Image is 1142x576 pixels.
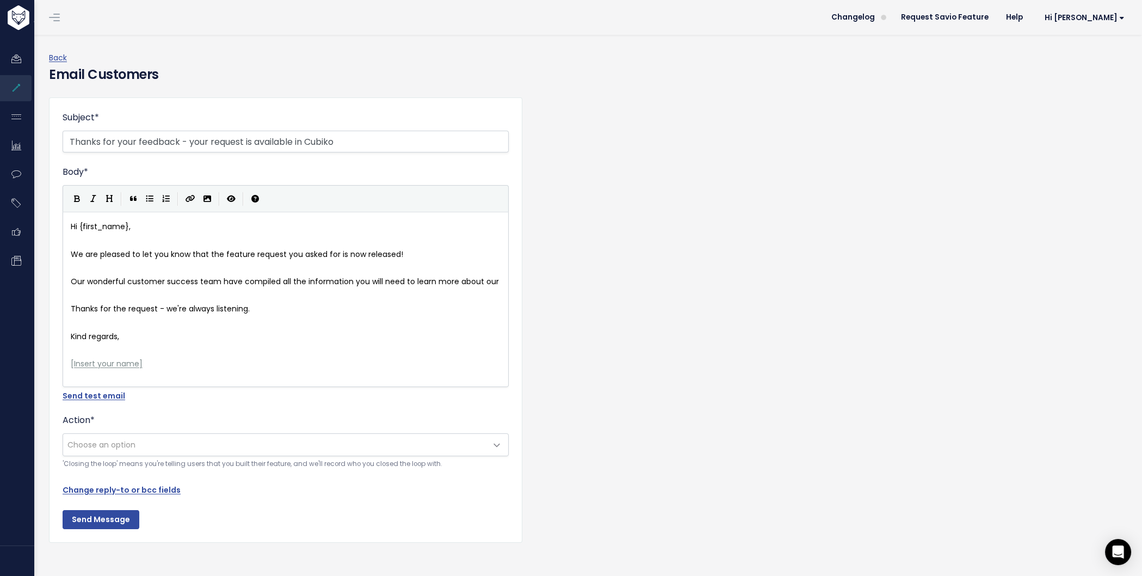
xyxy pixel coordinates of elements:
[892,9,997,26] a: Request Savio Feature
[199,191,215,207] button: Import an image
[74,358,139,369] span: Insert your name
[101,191,118,207] button: Heading
[831,14,875,21] span: Changelog
[997,9,1032,26] a: Help
[158,191,174,207] button: Numbered List
[63,414,95,427] label: Action
[63,111,99,124] label: Subject
[63,510,139,530] input: Send Message
[125,191,141,207] button: Quote
[71,331,119,342] span: Kind regards,
[63,131,509,152] input: Enter a subject
[141,191,158,207] button: Generic List
[85,191,101,207] button: Italic
[139,358,143,369] span: ]
[63,166,88,179] label: Body
[71,249,403,260] span: We are pleased to let you know that the feature request you asked for is now released!
[71,221,131,232] span: Hi {first_name},
[67,439,135,450] span: Choose an option
[1105,539,1131,565] div: Open Intercom Messenger
[243,192,244,206] i: |
[69,191,85,207] button: Bold
[182,191,199,207] button: Create Link
[71,303,250,314] span: Thanks for the request - we're always listening.
[1032,9,1133,26] a: Hi [PERSON_NAME]
[5,5,89,30] img: logo-white.9d6f32f41409.svg
[247,191,263,207] button: Markdown Guide
[71,276,499,287] span: Our wonderful customer success team have compiled all the information you will need to learn more...
[63,458,509,470] small: 'Closing the loop' means you're telling users that you built their feature, and we'll record who ...
[49,65,1126,84] h4: Email Customers
[49,52,67,63] a: Back
[219,192,220,206] i: |
[121,192,122,206] i: |
[177,192,178,206] i: |
[63,485,181,495] a: Change reply-to or bcc fields
[71,358,74,369] span: [
[223,191,239,207] button: Toggle Preview
[1045,14,1125,22] span: Hi [PERSON_NAME]
[63,390,125,401] a: Send test email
